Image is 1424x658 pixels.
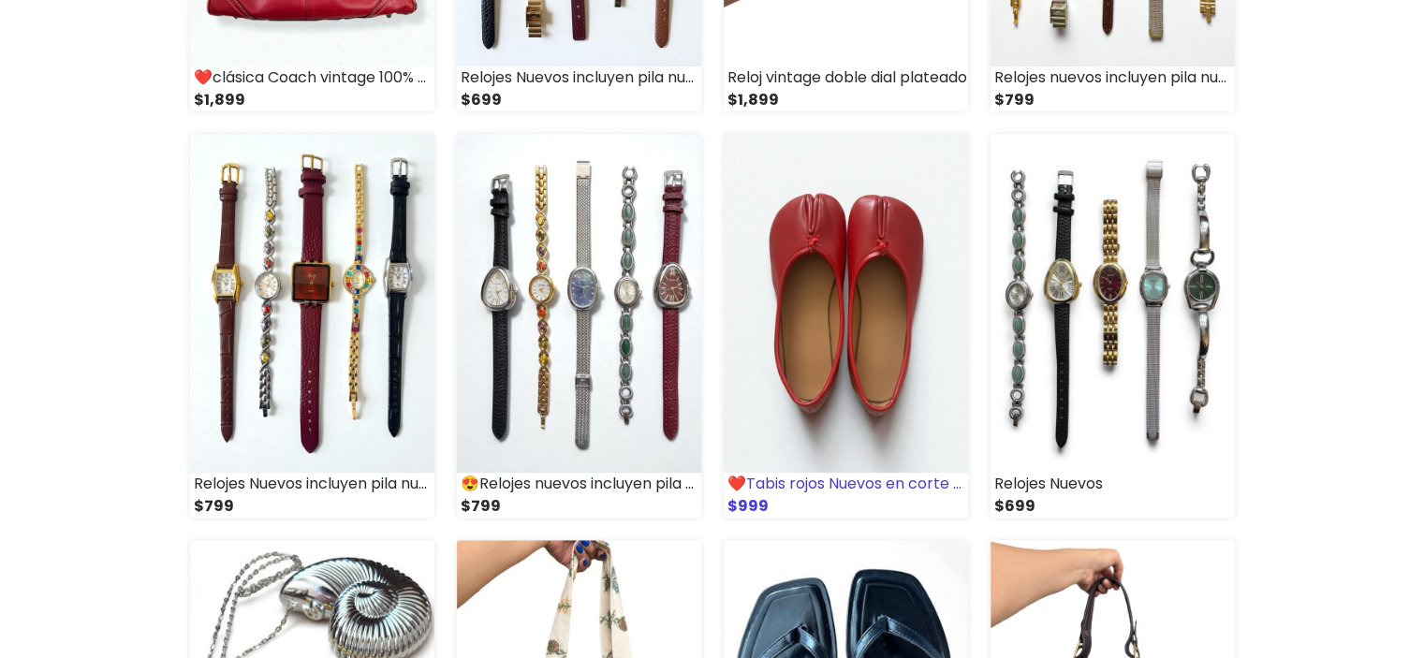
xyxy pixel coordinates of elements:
[457,134,701,518] a: 😍Relojes nuevos incluyen pila nueva $799
[190,134,434,473] img: small_1754922921664.jpg
[724,66,968,89] div: Reloj vintage doble dial plateado
[991,473,1235,495] div: Relojes Nuevos
[457,473,701,495] div: 😍Relojes nuevos incluyen pila nueva
[457,495,701,518] div: $799
[190,134,434,518] a: Relojes Nuevos incluyen pila nueva✨ $799
[991,495,1235,518] div: $699
[991,134,1235,473] img: small_1752000699998.jpeg
[724,134,968,518] a: ❤️Tabis rojos Nuevos en corte sintético $999
[457,134,701,473] img: small_1754922912006.jpg
[991,66,1235,89] div: Relojes nuevos incluyen pila nueva!
[724,473,968,495] div: ❤️Tabis rojos Nuevos en corte sintético
[190,473,434,495] div: Relojes Nuevos incluyen pila nueva✨
[724,89,968,111] div: $1,899
[724,495,968,518] div: $999
[457,66,701,89] div: Relojes Nuevos incluyen pila nueva😍
[190,495,434,518] div: $799
[991,134,1235,518] a: Relojes Nuevos $699
[190,89,434,111] div: $1,899
[991,89,1235,111] div: $799
[457,89,701,111] div: $699
[724,134,968,473] img: small_1752774709040.jpg
[190,66,434,89] div: ❤️clásica Coach vintage 100% piel de mano y uff el color🔥 super cuidada incluye su tag y charm de...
